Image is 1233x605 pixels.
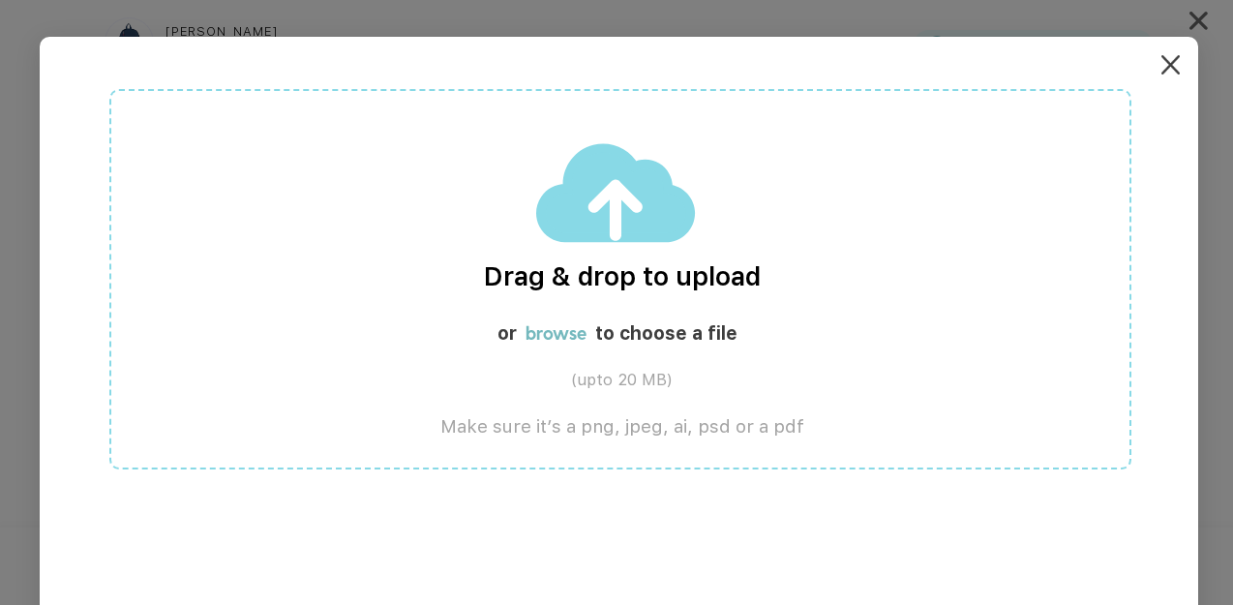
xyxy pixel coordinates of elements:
img: close.png [1161,55,1180,74]
img: upload_cloud.svg [536,142,697,243]
label: to choose a file [595,323,737,346]
label: or [497,323,517,346]
label: (upto 20 MB) [111,371,1133,390]
label: Drag & drop to upload [111,261,1133,292]
label: browse [526,322,586,345]
label: Make sure it’s a png, jpeg, ai, psd or a pdf [111,416,1133,439]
